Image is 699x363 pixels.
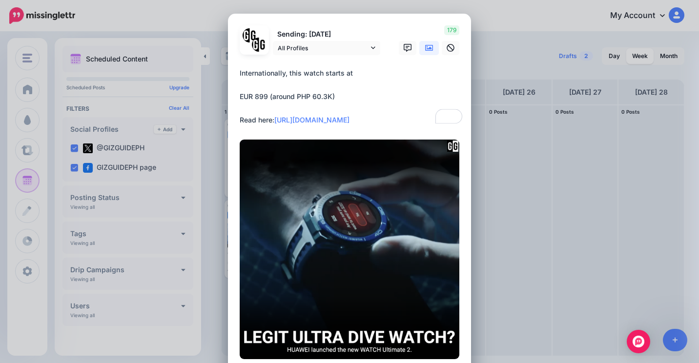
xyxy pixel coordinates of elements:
a: All Profiles [273,41,380,55]
div: Internationally, this watch starts at EUR 899 (around PHP 60.3K) Read here: [240,67,464,126]
span: All Profiles [278,43,369,53]
span: 179 [444,25,459,35]
textarea: To enrich screen reader interactions, please activate Accessibility in Grammarly extension settings [240,67,464,126]
img: 353459792_649996473822713_4483302954317148903_n-bsa138318.png [243,28,257,42]
div: Open Intercom Messenger [627,330,650,353]
img: JT5sWCfR-79925.png [252,38,266,52]
p: Sending: [DATE] [273,29,380,40]
img: BKGDM2O52PRHVGYFXINOXCS9BZGTCFOS.png [240,140,459,359]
